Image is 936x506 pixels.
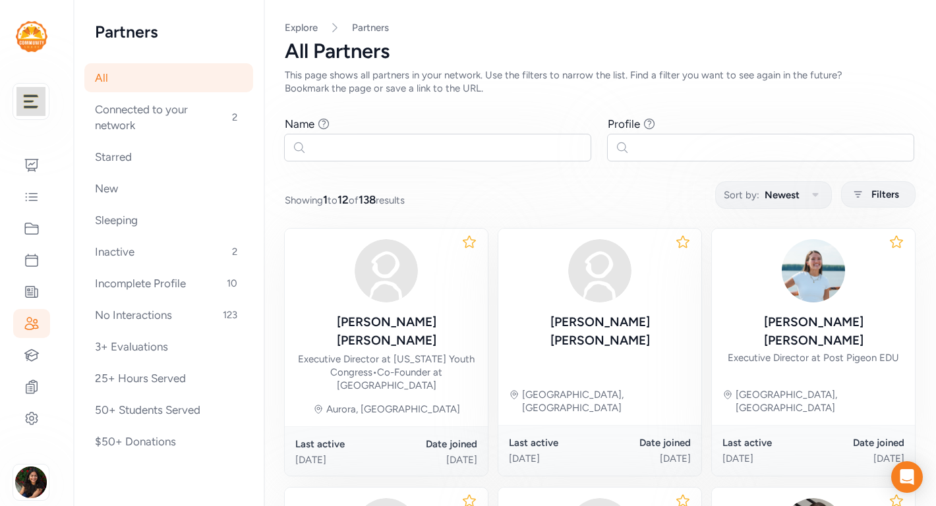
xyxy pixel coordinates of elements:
img: avatar38fbb18c.svg [355,239,418,302]
div: Executive Director at [US_STATE] Youth Congress Co-Founder at [GEOGRAPHIC_DATA] [295,352,477,392]
img: logo [16,87,45,116]
div: [DATE] [600,452,691,465]
div: Aurora, [GEOGRAPHIC_DATA] [326,403,460,416]
h2: Partners [95,21,243,42]
div: Date joined [813,436,904,449]
div: [PERSON_NAME] [PERSON_NAME] [509,313,691,350]
img: avatar38fbb18c.svg [568,239,631,302]
div: [PERSON_NAME] [PERSON_NAME] [295,313,477,350]
div: 50+ Students Served [84,395,253,424]
span: 2 [227,109,243,125]
img: logo [16,21,47,52]
a: Explore [285,22,318,34]
div: Profile [608,116,640,132]
div: Name [285,116,314,132]
div: Date joined [600,436,691,449]
span: 138 [359,193,376,206]
div: Starred [84,142,253,171]
div: 25+ Hours Served [84,364,253,393]
div: Open Intercom Messenger [891,461,923,493]
span: 1 [323,193,328,206]
div: Last active [722,436,813,449]
div: 3+ Evaluations [84,332,253,361]
span: Sort by: [724,187,759,203]
div: Inactive [84,237,253,266]
div: Incomplete Profile [84,269,253,298]
div: [PERSON_NAME] [PERSON_NAME] [722,313,904,350]
div: [GEOGRAPHIC_DATA], [GEOGRAPHIC_DATA] [736,388,904,414]
div: Last active [295,437,386,451]
span: Newest [765,187,800,203]
div: This page shows all partners in your network. Use the filters to narrow the list. Find a filter y... [285,69,875,95]
div: [DATE] [295,453,386,466]
span: 2 [227,244,243,260]
img: WH7E30O6RSWeGBXmrmQr [782,239,845,302]
div: All [84,63,253,92]
div: Last active [509,436,600,449]
span: 123 [218,307,243,323]
div: Date joined [386,437,477,451]
div: $50+ Donations [84,427,253,456]
div: All Partners [285,40,915,63]
div: Sleeping [84,206,253,235]
a: Partners [352,21,389,34]
div: [GEOGRAPHIC_DATA], [GEOGRAPHIC_DATA] [522,388,691,414]
button: Sort by:Newest [715,181,832,209]
span: 10 [221,275,243,291]
span: 12 [337,193,349,206]
div: Connected to your network [84,95,253,140]
span: Showing to of results [285,192,405,208]
div: Executive Director at Post Pigeon EDU [728,351,899,364]
div: [DATE] [386,453,477,466]
div: No Interactions [84,300,253,329]
span: Filters [871,186,899,202]
span: • [372,366,377,378]
div: [DATE] [509,452,600,465]
div: New [84,174,253,203]
div: [DATE] [813,452,904,465]
div: [DATE] [722,452,813,465]
nav: Breadcrumb [285,21,915,34]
